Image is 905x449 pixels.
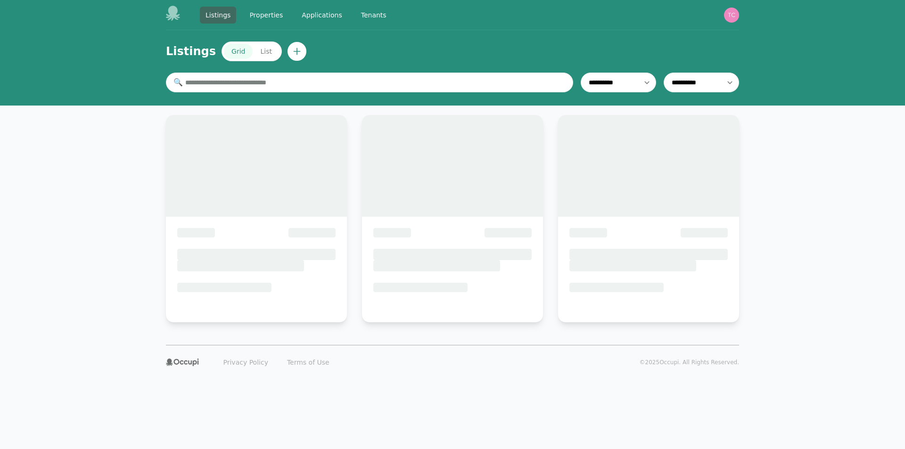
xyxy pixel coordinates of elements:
h1: Listings [166,44,216,59]
button: Create new listing [288,42,306,61]
p: © 2025 Occupi. All Rights Reserved. [640,359,739,366]
a: Tenants [355,7,392,24]
a: Properties [244,7,288,24]
a: Applications [296,7,348,24]
a: Terms of Use [281,355,335,370]
a: Privacy Policy [218,355,274,370]
a: Listings [200,7,236,24]
button: List [253,44,279,59]
button: Grid [224,44,253,59]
